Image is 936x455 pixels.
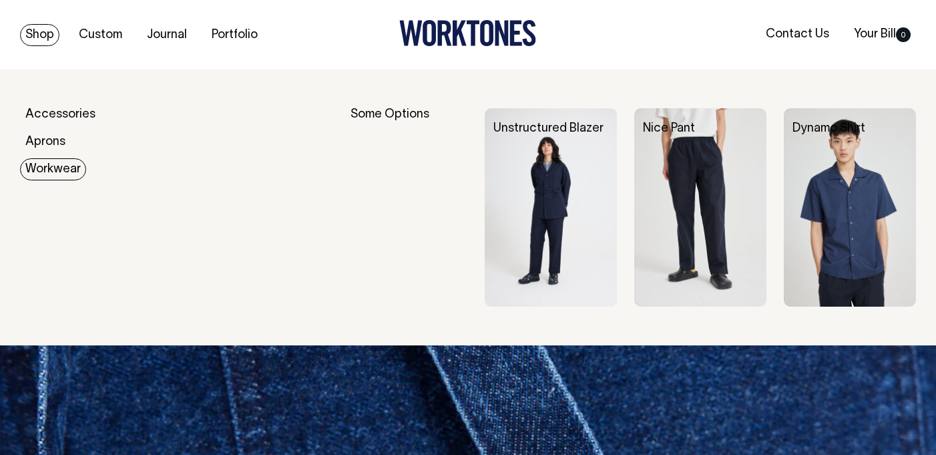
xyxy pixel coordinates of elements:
img: Dynamo Shirt [784,108,916,307]
img: Unstructured Blazer [485,108,617,307]
a: Portfolio [206,24,263,46]
a: Journal [142,24,192,46]
a: Your Bill0 [849,23,916,45]
a: Accessories [20,104,101,126]
a: Shop [20,24,59,46]
a: Custom [73,24,128,46]
div: Some Options [350,108,467,307]
a: Dynamo Shirt [792,123,865,134]
a: Contact Us [760,23,835,45]
span: 0 [896,27,911,42]
a: Unstructured Blazer [493,123,604,134]
a: Workwear [20,158,86,180]
img: Nice Pant [634,108,766,307]
a: Aprons [20,131,71,153]
a: Nice Pant [643,123,695,134]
